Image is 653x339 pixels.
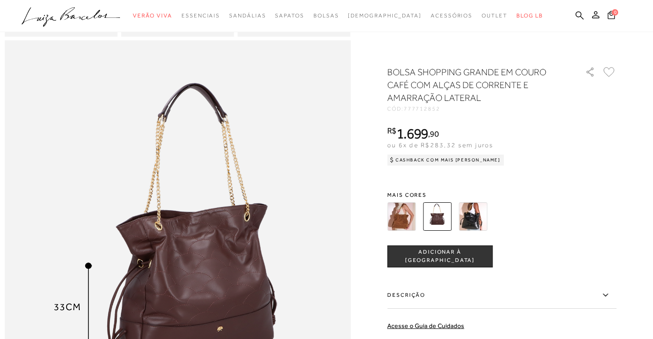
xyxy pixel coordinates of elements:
a: Acesse o Guia de Cuidados [387,322,464,329]
h1: BOLSA SHOPPING GRANDE EM COURO CAFÉ COM ALÇAS DE CORRENTE E AMARRAÇÃO LATERAL [387,66,559,104]
span: Bolsas [313,12,339,19]
div: CÓD: [387,106,571,111]
span: 90 [430,129,439,139]
span: BLOG LB [516,12,543,19]
span: Verão Viva [133,12,172,19]
a: categoryNavScreenReaderText [275,7,304,24]
img: BOLSA SHOPPING GRANDE EM COURO PRETO COM ALÇAS DE CORRENTE E AMARRAÇÃO LATERAL [459,202,487,231]
span: [DEMOGRAPHIC_DATA] [348,12,422,19]
img: BOLSA SHOPPING GRANDE EM CAMURÇA CARAMELO COM ALÇAS DE CORRENTE E AMARRAÇÃO LATERAL [387,202,416,231]
span: Outlet [482,12,507,19]
span: 0 [612,9,618,16]
span: 1.699 [396,125,428,142]
span: Sandálias [229,12,266,19]
button: ADICIONAR À [GEOGRAPHIC_DATA] [387,245,493,267]
a: categoryNavScreenReaderText [133,7,172,24]
span: 777712852 [404,106,440,112]
img: BOLSA SHOPPING GRANDE EM COURO CAFÉ COM ALÇAS DE CORRENTE E AMARRAÇÃO LATERAL [423,202,451,231]
a: categoryNavScreenReaderText [431,7,472,24]
label: Descrição [387,282,616,309]
span: Sapatos [275,12,304,19]
span: ADICIONAR À [GEOGRAPHIC_DATA] [388,248,492,264]
a: noSubCategoriesText [348,7,422,24]
i: R$ [387,127,396,135]
a: BLOG LB [516,7,543,24]
div: Cashback com Mais [PERSON_NAME] [387,155,504,166]
i: , [428,130,439,138]
a: categoryNavScreenReaderText [181,7,220,24]
span: ou 6x de R$283,32 sem juros [387,141,493,149]
button: 0 [605,10,618,22]
span: Acessórios [431,12,472,19]
a: categoryNavScreenReaderText [482,7,507,24]
a: categoryNavScreenReaderText [313,7,339,24]
a: categoryNavScreenReaderText [229,7,266,24]
span: Essenciais [181,12,220,19]
span: Mais cores [387,192,616,198]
